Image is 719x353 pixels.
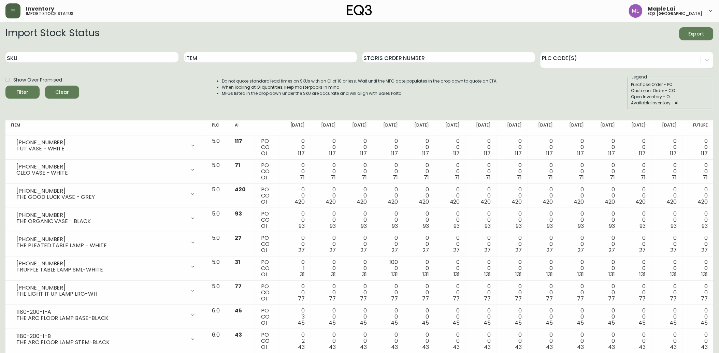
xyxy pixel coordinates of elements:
div: 0 0 [657,162,677,181]
div: 0 0 [533,211,553,229]
div: 0 0 [502,162,522,181]
div: 0 0 [533,259,553,278]
span: 93 [392,222,398,230]
span: 31 [331,270,336,278]
div: 0 0 [688,259,708,278]
div: 0 0 [564,138,584,157]
li: MFGs listed in the drop down under the SKU are accurate and will align with Sales Portal. [222,90,498,97]
span: 77 [546,295,553,303]
div: PO CO [261,138,274,157]
div: 0 0 [378,308,398,326]
span: OI [261,222,267,230]
div: PO CO [261,162,274,181]
li: When looking at OI quantities, keep masterpacks in mind. [222,84,498,90]
div: [PHONE_NUMBER]THE ORGANIC VASE - BLACK [11,211,201,226]
div: PO CO [261,235,274,253]
div: [PHONE_NUMBER] [16,212,186,218]
div: 0 0 [564,162,584,181]
span: 31 [235,258,240,266]
span: 117 [639,149,646,157]
span: 27 [454,246,460,254]
span: 27 [702,246,708,254]
th: PLC [206,120,229,135]
div: 0 0 [409,187,429,205]
span: 71 [235,161,240,169]
span: 93 [516,222,522,230]
th: [DATE] [403,120,434,135]
th: [DATE] [651,120,682,135]
span: 71 [641,174,646,181]
span: 71 [331,174,336,181]
button: Clear [45,86,79,99]
span: 93 [640,222,646,230]
td: 5.0 [206,184,229,208]
span: 117 [360,149,367,157]
div: 0 0 [502,259,522,278]
span: 131 [671,270,677,278]
div: [PHONE_NUMBER] [16,285,186,291]
div: Filter [17,88,29,97]
span: 27 [299,246,305,254]
div: 0 0 [595,138,615,157]
th: AI [229,120,256,135]
td: 6.0 [206,305,229,329]
span: 27 [391,246,398,254]
span: 27 [671,246,677,254]
span: 27 [485,246,491,254]
td: 5.0 [206,208,229,232]
div: 0 0 [564,235,584,253]
th: [DATE] [589,120,620,135]
div: 0 0 [533,162,553,181]
span: 93 [609,222,615,230]
div: 0 0 [502,235,522,253]
th: [DATE] [311,120,342,135]
div: [PHONE_NUMBER]THE PLEATED TABLE LAMP - WHITE [11,235,201,250]
th: [DATE] [279,120,311,135]
th: [DATE] [620,120,651,135]
span: 71 [579,174,584,181]
div: 100 0 [378,259,398,278]
div: 0 0 [409,308,429,326]
div: 0 0 [688,283,708,302]
span: 77 [329,295,336,303]
div: 0 0 [502,138,522,157]
button: Filter [5,86,40,99]
span: 93 [361,222,367,230]
span: 420 [512,198,522,206]
span: 77 [577,295,584,303]
span: 131 [608,270,615,278]
span: 131 [547,270,553,278]
span: 117 [422,149,429,157]
div: 0 0 [316,283,336,302]
div: 0 0 [440,162,460,181]
div: 0 0 [347,308,367,326]
span: 27 [330,246,336,254]
div: 0 0 [440,187,460,205]
div: [PHONE_NUMBER]THE LIGHT IT UP LAMP LRG-WH [11,283,201,298]
div: 0 0 [564,187,584,205]
div: 0 0 [409,211,429,229]
th: [DATE] [497,120,528,135]
span: 77 [360,295,367,303]
div: 1180-200-1-ATHE ARC FLOOR LAMP BASE-BLACK [11,308,201,323]
div: 0 0 [657,211,677,229]
div: 0 0 [626,211,646,229]
div: [PHONE_NUMBER] [16,139,186,146]
h5: eq3 [GEOGRAPHIC_DATA] [648,12,703,16]
th: [DATE] [528,120,559,135]
div: 0 0 [347,235,367,253]
div: 0 0 [316,162,336,181]
div: 0 0 [471,187,491,205]
div: 0 0 [626,259,646,278]
div: [PHONE_NUMBER] [16,236,186,242]
th: [DATE] [434,120,465,135]
span: 420 [419,198,429,206]
div: 0 0 [285,283,305,302]
div: 0 0 [347,162,367,181]
span: 131 [391,270,398,278]
span: 117 [577,149,584,157]
div: 0 0 [626,187,646,205]
div: 1180-200-1-A [16,309,186,315]
h5: import stock status [26,12,73,16]
div: 0 0 [409,162,429,181]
